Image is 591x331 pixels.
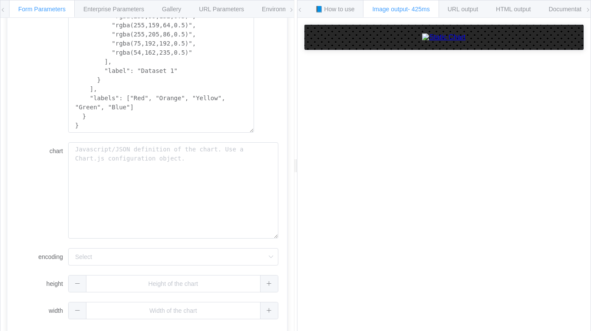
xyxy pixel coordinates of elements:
a: Static Chart [313,33,575,41]
span: Image output [372,6,429,13]
span: Environments [262,6,299,13]
span: Documentation [548,6,589,13]
span: Form Parameters [18,6,66,13]
span: URL output [448,6,478,13]
label: width [16,302,68,319]
label: chart [16,142,68,160]
label: height [16,275,68,292]
img: Static Chart [422,33,466,41]
span: URL Parameters [199,6,244,13]
span: 📘 How to use [315,6,355,13]
span: HTML output [496,6,531,13]
label: encoding [16,248,68,265]
span: Enterprise Parameters [83,6,144,13]
span: Gallery [162,6,181,13]
input: Select [68,248,278,265]
input: Height of the chart [68,275,278,292]
span: - 425ms [408,6,430,13]
input: Width of the chart [68,302,278,319]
